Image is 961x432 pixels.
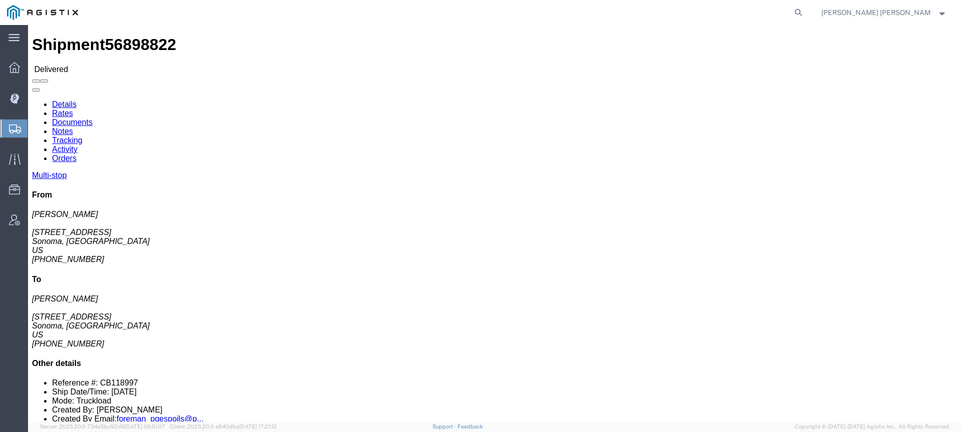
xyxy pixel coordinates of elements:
a: Feedback [457,423,483,429]
a: Support [432,423,457,429]
span: [DATE] 09:51:07 [125,423,165,429]
button: [PERSON_NAME] [PERSON_NAME] [821,6,947,18]
span: Client: 2025.20.0-e640dba [170,423,277,429]
span: Kayte Bray Dogali [821,7,931,18]
img: logo [7,5,78,20]
span: Copyright © [DATE]-[DATE] Agistix Inc., All Rights Reserved [795,422,949,431]
span: [DATE] 17:21:12 [239,423,277,429]
span: Server: 2025.20.0-734e5bc92d9 [40,423,165,429]
iframe: FS Legacy Container [28,25,961,421]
